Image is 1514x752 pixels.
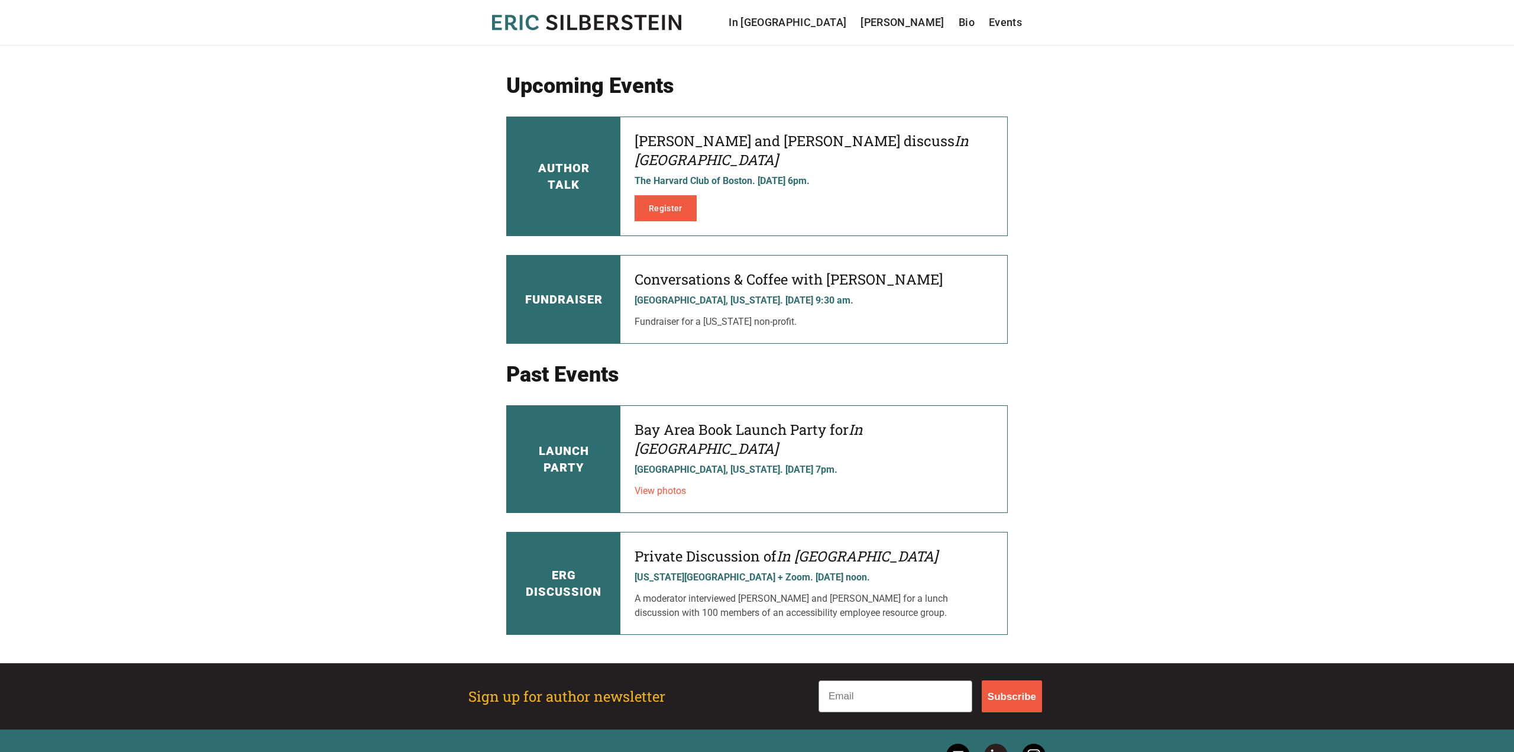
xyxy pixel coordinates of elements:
h2: Sign up for author newsletter [468,687,665,706]
h1: Past Events [506,363,1008,386]
p: A moderator interviewed [PERSON_NAME] and [PERSON_NAME] for a lunch discussion with 100 members o... [635,592,993,620]
p: [GEOGRAPHIC_DATA], [US_STATE]. [DATE] 7pm. [635,463,993,477]
p: The Harvard Club of Boston. [DATE] 6pm. [635,174,993,188]
h4: Bay Area Book Launch Party for [635,420,993,458]
input: Email [819,680,972,712]
a: In [GEOGRAPHIC_DATA] [729,14,846,31]
em: In [GEOGRAPHIC_DATA] [635,420,863,458]
h3: Fundraiser [525,291,603,308]
a: Register [635,195,697,221]
a: [PERSON_NAME] [860,14,944,31]
p: [GEOGRAPHIC_DATA], [US_STATE]. [DATE] 9:30 am. [635,293,993,308]
h4: Conversations & Coffee with [PERSON_NAME] [635,270,993,289]
h3: Author Talk [538,160,590,193]
h1: Upcoming Events [506,74,1008,98]
p: Fundraiser for a [US_STATE] non-profit. [635,315,993,329]
a: View photos [635,485,686,496]
h3: Launch Party [539,443,589,476]
h4: [PERSON_NAME] and [PERSON_NAME] discuss [635,131,993,169]
em: In [GEOGRAPHIC_DATA] [777,547,937,566]
a: Bio [959,14,975,31]
p: [US_STATE][GEOGRAPHIC_DATA] + Zoom. [DATE] noon. [635,570,993,585]
a: Events [989,14,1022,31]
h3: ERG Discussion [526,567,601,600]
button: Subscribe [982,680,1042,712]
h4: Private Discussion of [635,547,993,566]
em: In [GEOGRAPHIC_DATA] [635,131,969,169]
